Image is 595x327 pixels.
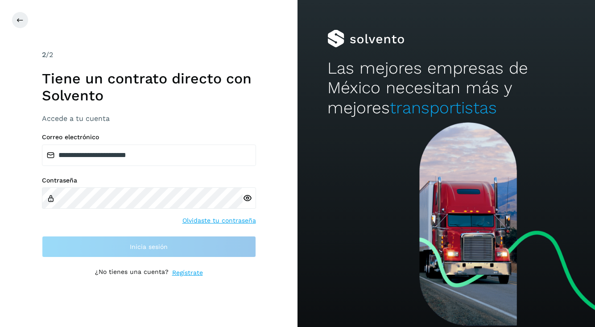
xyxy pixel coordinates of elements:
h3: Accede a tu cuenta [42,114,256,123]
span: transportistas [390,98,497,117]
h2: Las mejores empresas de México necesitan más y mejores [327,58,566,118]
label: Correo electrónico [42,133,256,141]
div: /2 [42,50,256,60]
a: Olvidaste tu contraseña [182,216,256,225]
h1: Tiene un contrato directo con Solvento [42,70,256,104]
span: 2 [42,50,46,59]
span: Inicia sesión [130,244,168,250]
p: ¿No tienes una cuenta? [95,268,169,277]
button: Inicia sesión [42,236,256,257]
a: Regístrate [172,268,203,277]
label: Contraseña [42,177,256,184]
